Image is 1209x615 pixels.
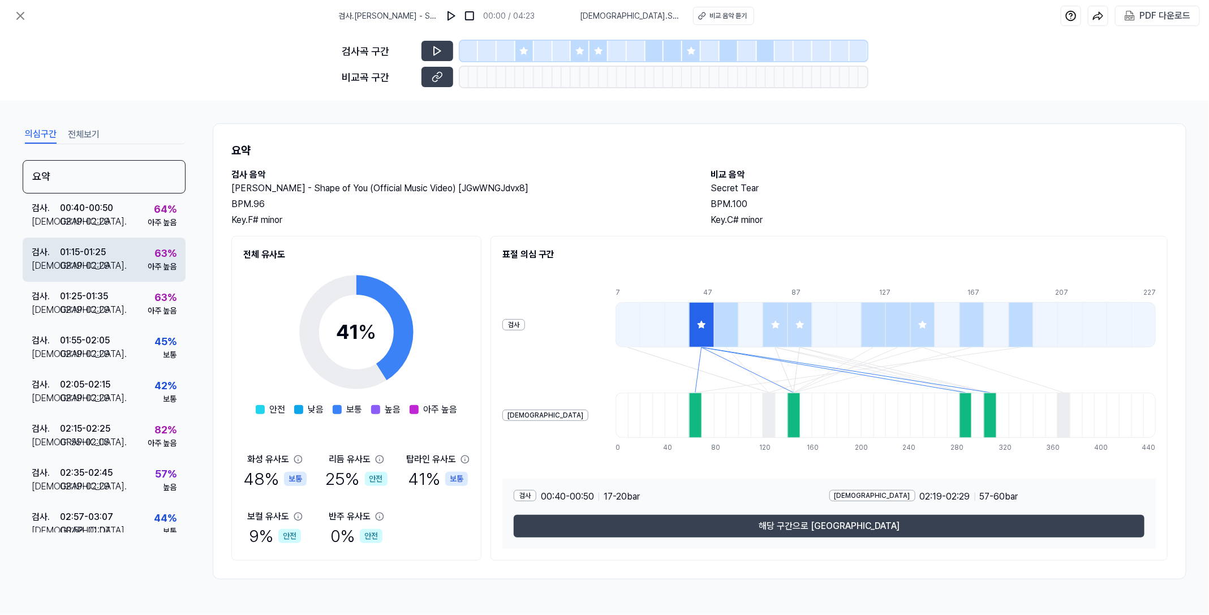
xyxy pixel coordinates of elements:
[1142,442,1156,453] div: 440
[231,142,1168,159] h1: 요약
[445,472,468,486] div: 보통
[338,10,438,22] span: 검사 . [PERSON_NAME] - Shape of You (Official Music Video) [JGwWNGJdvx8]
[32,201,60,215] div: 검사 .
[616,287,640,298] div: 7
[60,334,110,347] div: 01:55 - 02:05
[163,481,177,493] div: 높음
[163,349,177,361] div: 보통
[365,472,388,486] div: 안전
[32,378,60,392] div: 검사 .
[148,261,177,273] div: 아주 높음
[329,510,371,523] div: 반주 유사도
[1092,10,1104,21] img: share
[408,466,468,492] div: 41 %
[269,403,285,416] span: 안전
[154,290,177,305] div: 63 %
[711,197,1168,211] div: BPM. 100
[32,422,60,436] div: 검사 .
[1143,287,1156,298] div: 227
[231,182,689,195] h2: [PERSON_NAME] - Shape of You (Official Music Video) [JGwWNGJdvx8]
[154,334,177,349] div: 45 %
[60,215,110,229] div: 02:19 - 02:29
[60,290,108,303] div: 01:25 - 01:35
[980,490,1018,504] span: 57 - 60 bar
[1094,442,1107,453] div: 400
[68,126,100,144] button: 전체보기
[32,290,60,303] div: 검사 .
[32,259,60,273] div: [DEMOGRAPHIC_DATA] .
[148,217,177,229] div: 아주 높음
[163,393,177,405] div: 보통
[163,526,177,537] div: 보통
[464,10,475,21] img: stop
[967,287,992,298] div: 167
[32,215,60,229] div: [DEMOGRAPHIC_DATA] .
[704,287,728,298] div: 47
[329,453,371,466] div: 리듬 유사도
[154,378,177,393] div: 42 %
[60,201,113,215] div: 00:40 - 00:50
[855,442,867,453] div: 200
[249,523,301,549] div: 9 %
[1065,10,1077,21] img: help
[154,510,177,526] div: 44 %
[903,442,915,453] div: 240
[247,453,289,466] div: 화성 유사도
[32,303,60,317] div: [DEMOGRAPHIC_DATA] .
[308,403,324,416] span: 낮음
[60,378,110,392] div: 02:05 - 02:15
[243,248,470,261] h2: 전체 유사도
[1056,287,1080,298] div: 207
[880,287,904,298] div: 127
[60,436,109,449] div: 01:55 - 02:05
[25,126,57,144] button: 의심구간
[243,466,307,492] div: 48 %
[231,168,689,182] h2: 검사 음악
[32,436,60,449] div: [DEMOGRAPHIC_DATA] .
[60,246,106,259] div: 01:15 - 01:25
[829,490,915,501] div: [DEMOGRAPHIC_DATA]
[155,466,177,481] div: 57 %
[423,403,457,416] span: 아주 높음
[406,453,456,466] div: 탑라인 유사도
[360,529,382,543] div: 안전
[23,160,186,193] div: 요약
[32,347,60,361] div: [DEMOGRAPHIC_DATA] .
[616,442,628,453] div: 0
[1125,11,1135,21] img: PDF Download
[154,201,177,217] div: 64 %
[711,168,1168,182] h2: 비교 음악
[950,442,963,453] div: 280
[60,510,113,524] div: 02:57 - 03:07
[231,213,689,227] div: Key. F# minor
[60,422,110,436] div: 02:15 - 02:25
[1122,6,1193,25] button: PDF 다운로드
[32,466,60,480] div: 검사 .
[664,442,676,453] div: 40
[32,524,60,537] div: [DEMOGRAPHIC_DATA] .
[60,480,110,493] div: 02:19 - 02:29
[791,287,816,298] div: 87
[385,403,401,416] span: 높음
[247,510,289,523] div: 보컬 유사도
[32,510,60,524] div: 검사 .
[502,410,588,421] div: [DEMOGRAPHIC_DATA]
[502,319,525,330] div: 검사
[807,442,820,453] div: 160
[148,305,177,317] div: 아주 높음
[541,490,594,504] span: 00:40 - 00:50
[604,490,640,504] span: 17 - 20 bar
[759,442,772,453] div: 120
[278,529,301,543] div: 안전
[711,442,724,453] div: 80
[359,320,377,344] span: %
[711,182,1168,195] h2: Secret Tear
[999,442,1011,453] div: 320
[693,7,754,25] button: 비교 음악 듣기
[284,472,307,486] div: 보통
[1139,8,1190,23] div: PDF 다운로드
[60,303,110,317] div: 02:19 - 02:29
[326,466,388,492] div: 25 %
[60,259,110,273] div: 02:19 - 02:29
